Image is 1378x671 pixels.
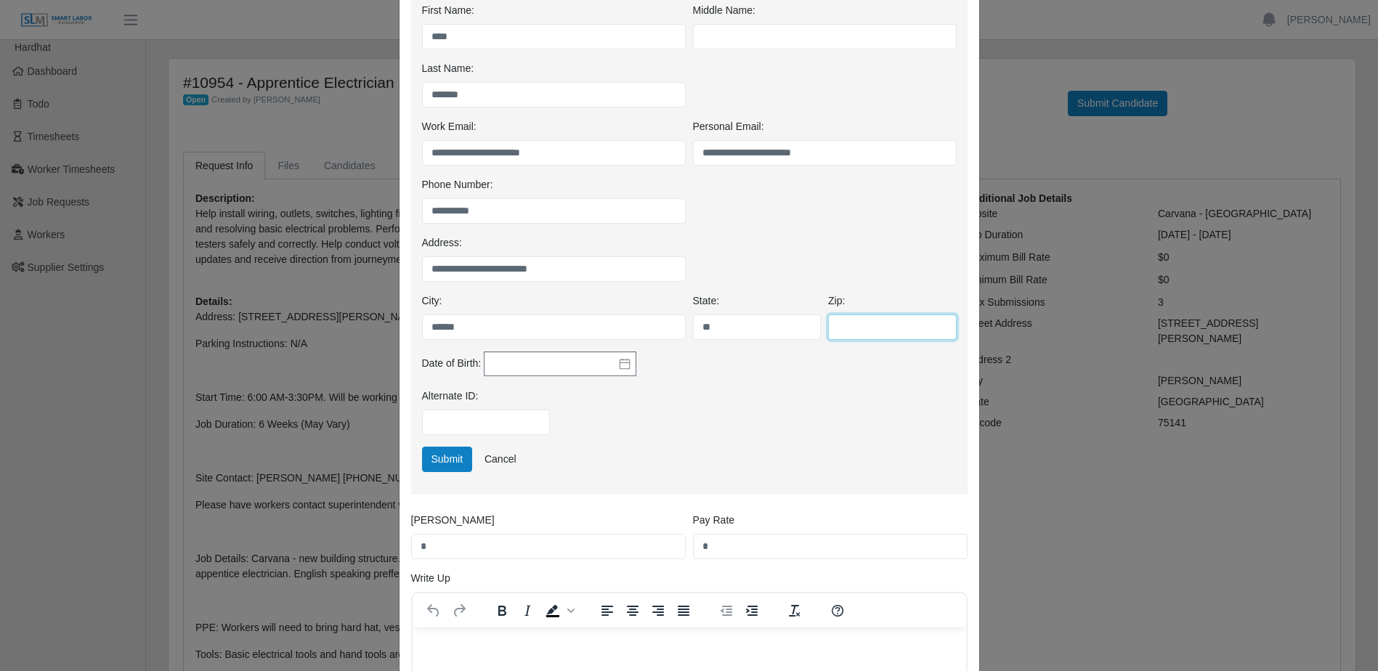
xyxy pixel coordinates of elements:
[422,447,473,472] button: Submit
[422,119,477,134] label: Work Email:
[714,601,739,621] button: Decrease indent
[693,293,720,309] label: State:
[12,12,542,28] body: Rich Text Area. Press ALT-0 for help.
[422,389,479,404] label: Alternate ID:
[620,601,645,621] button: Align center
[782,601,807,621] button: Clear formatting
[693,119,764,134] label: Personal Email:
[828,293,845,309] label: Zip:
[411,571,450,586] label: Write Up
[693,513,735,528] label: Pay Rate
[490,601,514,621] button: Bold
[422,235,462,251] label: Address:
[421,601,446,621] button: Undo
[595,601,620,621] button: Align left
[422,356,482,371] label: Date of Birth:
[422,293,442,309] label: City:
[671,601,696,621] button: Justify
[422,177,493,192] label: Phone Number:
[540,601,577,621] div: Background color Black
[739,601,764,621] button: Increase indent
[422,61,474,76] label: Last Name:
[475,447,526,472] a: Cancel
[447,601,471,621] button: Redo
[515,601,540,621] button: Italic
[646,601,670,621] button: Align right
[825,601,850,621] button: Help
[411,513,495,528] label: [PERSON_NAME]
